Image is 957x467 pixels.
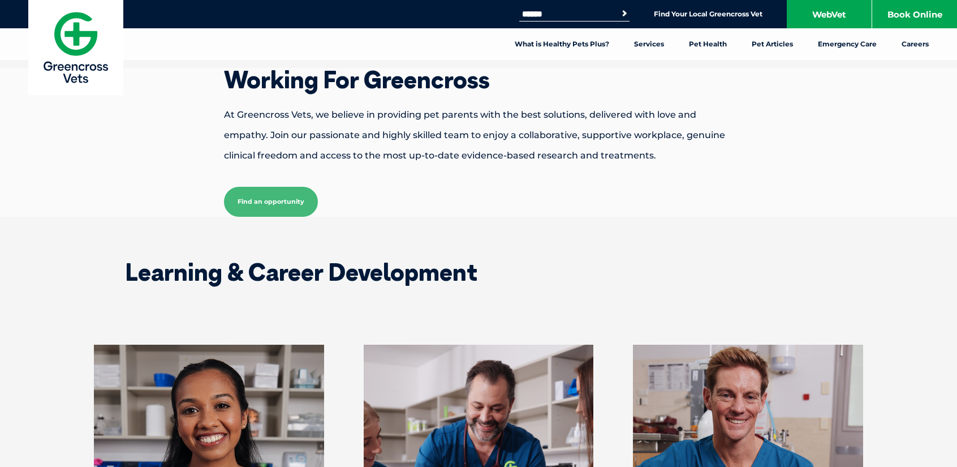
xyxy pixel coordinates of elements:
button: Search [619,8,630,19]
a: Pet Health [676,28,739,60]
a: What is Healthy Pets Plus? [502,28,622,60]
h1: Working For Greencross [184,68,773,92]
a: Services [622,28,676,60]
a: Find an opportunity [224,187,318,217]
h2: Learning & Career Development [125,260,832,284]
a: Emergency Care [805,28,889,60]
a: Pet Articles [739,28,805,60]
p: At Greencross Vets, we believe in providing pet parents with the best solutions, delivered with l... [184,105,773,166]
a: Careers [889,28,941,60]
a: Find Your Local Greencross Vet [654,10,762,19]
